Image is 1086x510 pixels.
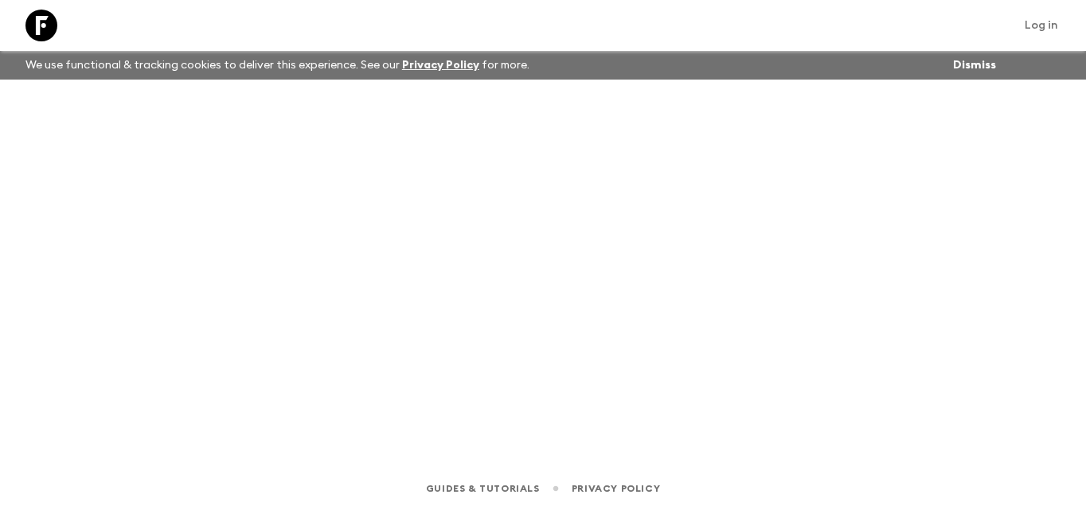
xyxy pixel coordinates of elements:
p: We use functional & tracking cookies to deliver this experience. See our for more. [19,51,536,80]
a: Privacy Policy [402,60,479,71]
button: Dismiss [949,54,1000,76]
a: Privacy Policy [572,480,660,497]
a: Guides & Tutorials [426,480,540,497]
a: Log in [1016,14,1067,37]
